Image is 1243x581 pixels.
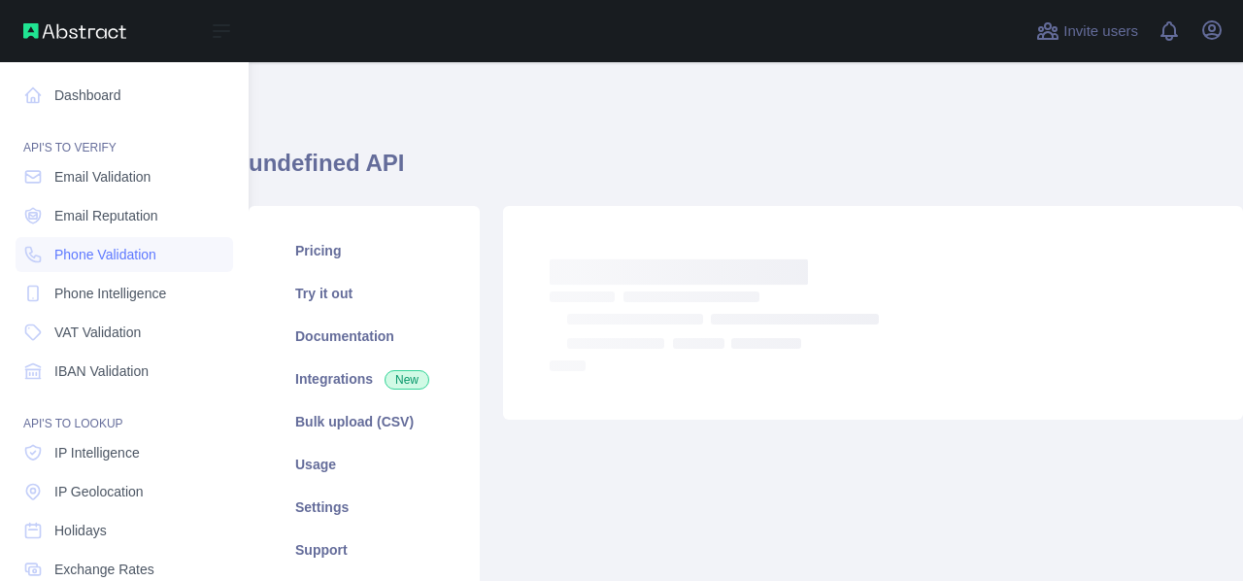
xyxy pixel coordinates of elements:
a: Settings [272,486,456,529]
span: Invite users [1063,20,1138,43]
a: VAT Validation [16,315,233,350]
span: Email Reputation [54,206,158,225]
div: API'S TO LOOKUP [16,393,233,431]
a: Try it out [272,272,456,315]
a: Support [272,529,456,571]
span: IBAN Validation [54,361,149,381]
a: Dashboard [16,78,233,113]
span: Exchange Rates [54,560,154,579]
div: API'S TO VERIFY [16,117,233,155]
h1: undefined API [249,148,1243,194]
a: IP Intelligence [16,435,233,470]
a: Bulk upload (CSV) [272,400,456,443]
a: Phone Validation [16,237,233,272]
span: Email Validation [54,167,151,187]
a: Email Validation [16,159,233,194]
span: Holidays [54,521,107,540]
span: Phone Intelligence [54,284,166,303]
a: Phone Intelligence [16,276,233,311]
a: Usage [272,443,456,486]
a: Pricing [272,229,456,272]
button: Invite users [1032,16,1142,47]
a: Holidays [16,513,233,548]
span: IP Geolocation [54,482,144,501]
span: Phone Validation [54,245,156,264]
a: IP Geolocation [16,474,233,509]
a: IBAN Validation [16,354,233,389]
span: New [385,370,429,390]
a: Integrations New [272,358,456,400]
span: IP Intelligence [54,443,140,462]
a: Email Reputation [16,198,233,233]
img: Abstract API [23,23,126,39]
a: Documentation [272,315,456,358]
span: VAT Validation [54,323,141,342]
